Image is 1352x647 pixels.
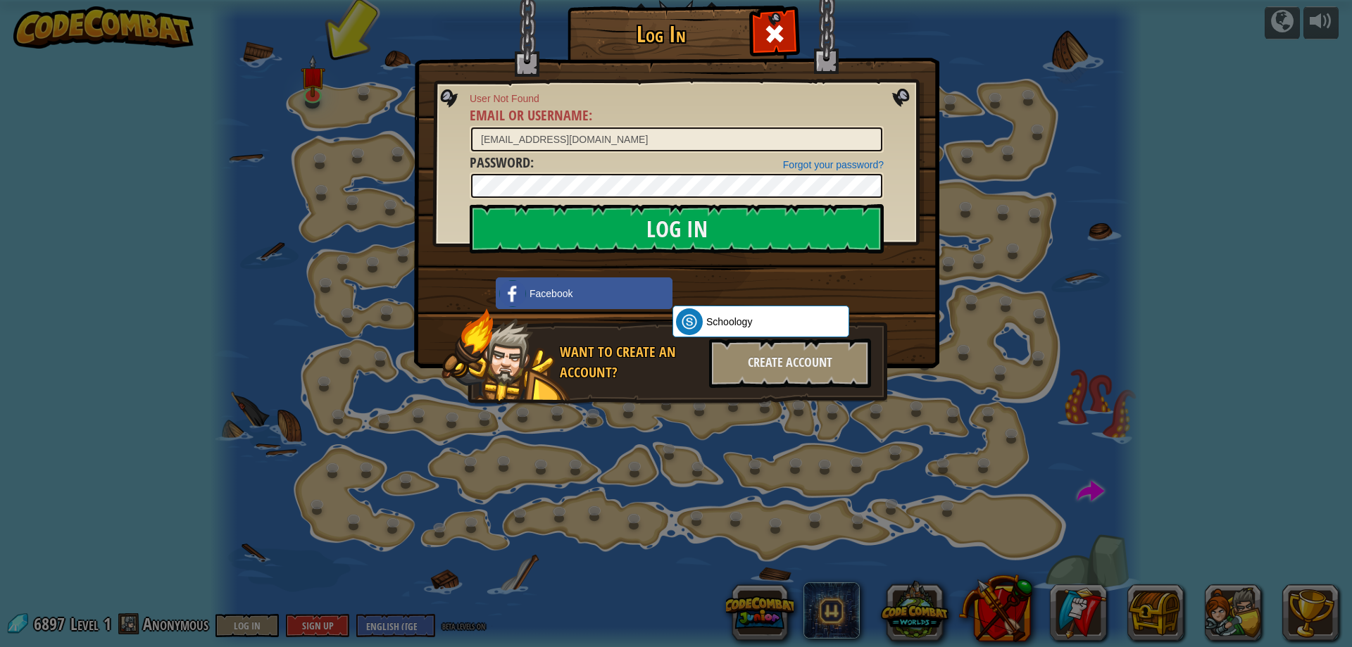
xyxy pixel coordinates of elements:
[470,204,884,253] input: Log In
[676,308,703,335] img: schoology.png
[470,153,534,173] label: :
[571,22,751,46] h1: Log In
[665,276,820,307] iframe: Sign in with Google Button
[709,339,871,388] div: Create Account
[470,106,589,125] span: Email or Username
[560,342,701,382] div: Want to create an account?
[470,153,530,172] span: Password
[530,287,572,301] span: Facebook
[783,159,884,170] a: Forgot your password?
[470,92,884,106] span: User Not Found
[499,280,526,307] img: facebook_small.png
[706,315,752,329] span: Schoology
[470,106,592,126] label: :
